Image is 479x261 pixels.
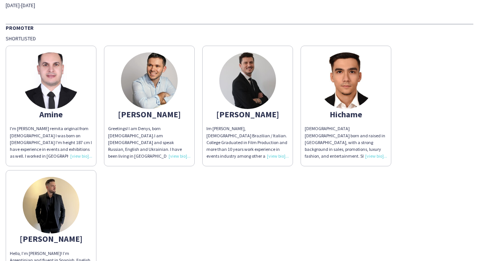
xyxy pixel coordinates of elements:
[108,125,191,160] div: Greetings! I am Denys, born [DEMOGRAPHIC_DATA].I am [DEMOGRAPHIC_DATA] and speak Russian, English...
[318,52,374,109] img: thumb-6762b9ada44ec.jpeg
[6,2,169,9] div: [DATE]-[DATE]
[108,111,191,118] div: [PERSON_NAME]
[305,111,387,118] div: Hichame
[206,111,289,118] div: [PERSON_NAME]
[6,24,473,31] div: Promoter
[10,125,92,160] div: I'm [PERSON_NAME] remita original from [DEMOGRAPHIC_DATA] I was born on [DEMOGRAPHIC_DATA] I'm he...
[121,52,178,109] img: thumb-abd598fb-4f9a-4bd1-820c-415ed9919104.jpg
[23,177,79,233] img: thumb-649b0e7723f87.jpeg
[6,35,473,42] div: Shortlisted
[10,235,92,242] div: [PERSON_NAME]
[219,52,276,109] img: thumb-67863c07a8814.jpeg
[10,111,92,118] div: Amine
[23,52,79,109] img: thumb-66e318c397a9a.jpg
[305,125,387,160] div: [DEMOGRAPHIC_DATA] [DEMOGRAPHIC_DATA] born and raised in [GEOGRAPHIC_DATA], with a strong backgro...
[206,125,289,160] div: Im [PERSON_NAME], [DEMOGRAPHIC_DATA] Brazilian / Italian. College Graduated in Film Production an...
